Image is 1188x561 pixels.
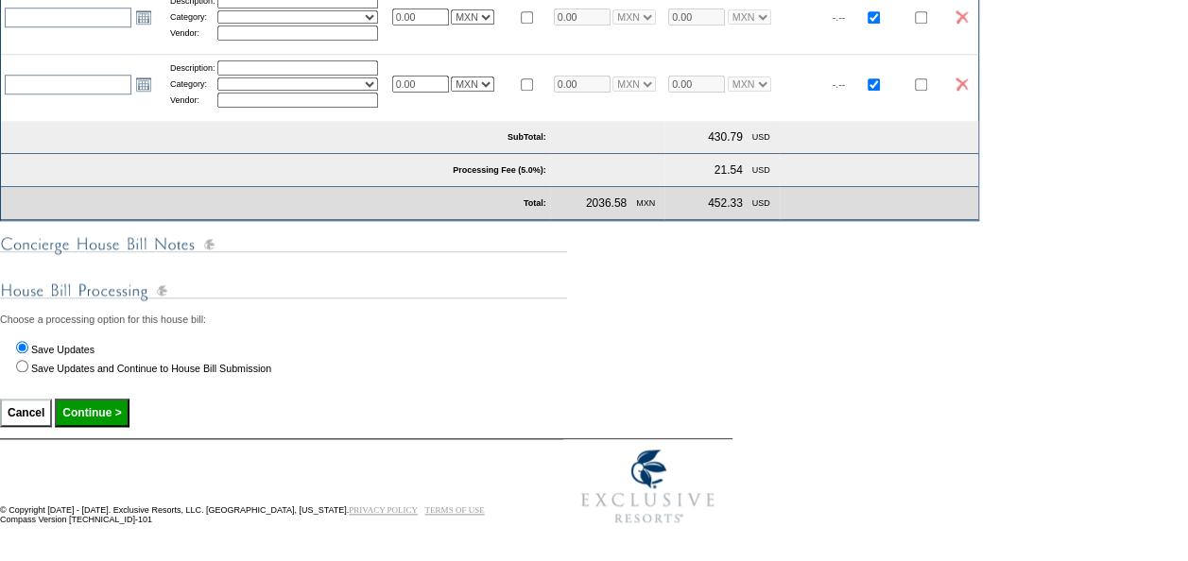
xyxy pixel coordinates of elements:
[170,25,215,41] td: Vendor:
[1,121,550,154] td: SubTotal:
[704,193,747,213] td: 452.33
[170,60,215,76] td: Description:
[749,193,774,213] td: USD
[164,187,550,220] td: Total:
[956,10,968,24] img: icon_delete2.gif
[956,77,968,91] img: icon_delete2.gif
[425,505,485,515] a: TERMS OF USE
[133,74,154,94] a: Open the calendar popup.
[31,344,95,355] label: Save Updates
[711,160,747,180] td: 21.54
[833,78,846,90] span: -.--
[1,154,550,187] td: Processing Fee (5.0%):
[170,77,215,91] td: Category:
[704,127,747,147] td: 430.79
[749,127,774,147] td: USD
[55,399,129,427] input: Continue >
[632,193,659,213] td: MXN
[349,505,418,515] a: PRIVACY POLICY
[31,363,271,374] label: Save Updates and Continue to House Bill Submission
[582,193,630,213] td: 2036.58
[170,93,215,108] td: Vendor:
[170,10,215,24] td: Category:
[749,160,774,180] td: USD
[833,11,846,23] span: -.--
[133,7,154,27] a: Open the calendar popup.
[563,439,732,534] img: Exclusive Resorts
